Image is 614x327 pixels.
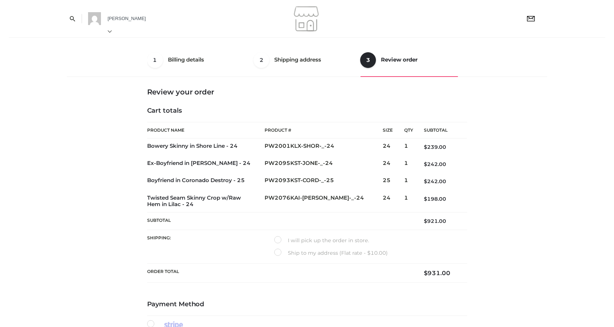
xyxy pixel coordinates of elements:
[413,122,467,138] th: Subtotal
[265,173,383,190] td: PW2093KST-CORD-_-25
[424,161,427,167] span: $
[424,178,427,185] span: $
[253,52,269,68] span: 2
[404,173,413,190] td: 1
[404,156,413,173] td: 1
[265,190,383,213] td: PW2076KAI-[PERSON_NAME]-_-24
[147,264,414,283] th: Order Total
[383,190,404,213] td: 24
[147,213,414,230] th: Subtotal
[147,195,253,208] a: Twisted Seam Skinny Crop w/Raw Hem in Lilac - 24
[265,138,383,156] td: PW2001KLX-SHOR-_-24
[291,3,324,35] img: california1
[424,269,450,277] bdi: 931.00
[147,160,251,167] a: Ex-Boyfriend in [PERSON_NAME] - 24
[265,122,383,138] th: Product #
[424,144,427,150] span: $
[424,144,446,150] bdi: 239.00
[404,190,413,213] td: 1
[147,122,265,138] th: Product Name
[147,107,467,115] h4: Cart totals
[147,177,245,184] a: Boyfriend in Coronado Destroy - 25
[381,56,417,63] span: Review order
[424,178,446,185] bdi: 242.00
[424,269,427,277] span: $
[424,218,446,224] bdi: 921.00
[424,161,446,167] bdi: 242.00
[383,156,404,173] td: 24
[108,16,154,34] a: [PERSON_NAME]
[265,156,383,173] td: PW2095KST-JONE-_-24
[274,236,369,245] label: I will pick up the order in store.
[383,122,404,138] th: Size
[383,138,404,156] td: 24
[147,88,467,96] h3: Review your order
[147,230,265,264] th: Shipping:
[360,52,376,68] span: 3
[147,301,467,308] h4: Payment Method
[147,52,163,68] span: 1
[404,122,413,138] th: Qty
[147,143,238,150] a: Bowery Skinny in Shore Line - 24
[274,249,388,257] label: Ship to my address (Flat rate - $10.00)
[424,196,427,202] span: $
[274,56,321,63] span: Shipping address
[383,173,404,190] td: 25
[424,218,427,224] span: $
[404,138,413,156] td: 1
[168,56,204,63] span: Billing details
[424,196,446,202] bdi: 198.00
